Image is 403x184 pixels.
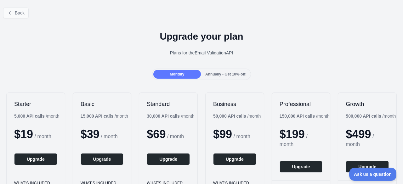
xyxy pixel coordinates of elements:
h2: Standard [147,100,190,108]
span: $ 199 [280,128,305,141]
h2: Professional [280,100,323,108]
span: $ 99 [213,128,232,141]
span: $ 69 [147,128,166,141]
div: / month [213,113,261,119]
iframe: Toggle Customer Support [349,168,397,181]
b: 30,000 API calls [147,114,180,119]
div: / month [147,113,194,119]
div: / month [346,113,396,119]
b: 50,000 API calls [213,114,246,119]
div: / month [280,113,330,119]
h2: Growth [346,100,389,108]
h2: Business [213,100,256,108]
span: $ 499 [346,128,371,141]
b: 500,000 API calls [346,114,381,119]
b: 150,000 API calls [280,114,315,119]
